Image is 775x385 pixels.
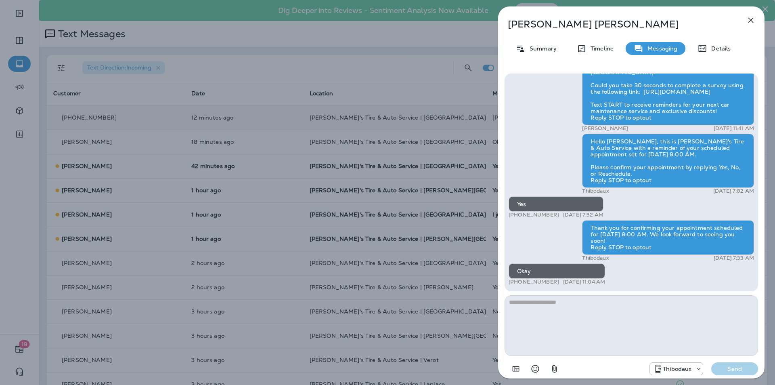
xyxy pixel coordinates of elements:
[563,279,605,285] p: [DATE] 11:04 AM
[582,220,754,255] div: Thank you for confirming your appointment scheduled for [DATE] 8:00 AM. We look forward to seeing...
[508,19,728,30] p: [PERSON_NAME] [PERSON_NAME]
[714,255,754,261] p: [DATE] 7:33 AM
[582,45,754,125] div: Hi [PERSON_NAME]! Thank you for choosing [PERSON_NAME]'s Tire & Auto Service [PERSON_NAME]'s Tire...
[582,134,754,188] div: Hello [PERSON_NAME], this is [PERSON_NAME]'s Tire & Auto Service with a reminder of your schedule...
[509,196,603,212] div: Yes
[663,366,691,372] p: Thibodaux
[509,279,559,285] p: [PHONE_NUMBER]
[582,188,608,194] p: Thibodaux
[650,364,703,374] div: +1 (985) 446-2777
[509,263,605,279] div: Okay
[714,125,754,132] p: [DATE] 11:41 AM
[509,212,559,218] p: [PHONE_NUMBER]
[643,45,677,52] p: Messaging
[586,45,614,52] p: Timeline
[508,361,524,377] button: Add in a premade template
[713,188,754,194] p: [DATE] 7:02 AM
[582,125,628,132] p: [PERSON_NAME]
[582,255,608,261] p: Thibodaux
[563,212,603,218] p: [DATE] 7:32 AM
[526,45,557,52] p: Summary
[527,361,543,377] button: Select an emoji
[707,45,731,52] p: Details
